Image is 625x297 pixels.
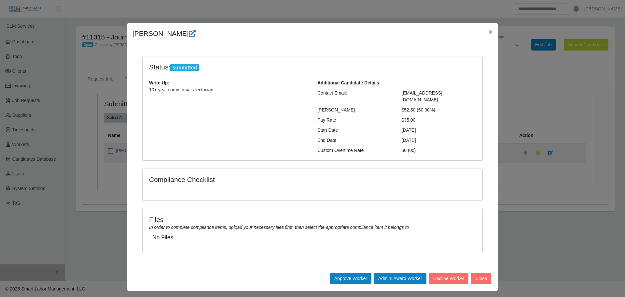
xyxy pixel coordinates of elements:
h4: [PERSON_NAME] [132,28,196,39]
button: Admin: Award Worker [374,273,426,284]
span: submitted [170,64,199,72]
div: [PERSON_NAME] [312,107,397,113]
p: 10+ year commercial electrician [149,86,308,93]
button: Close [471,273,491,284]
span: $0 (0x) [402,148,416,153]
div: Pay Rate [312,117,397,124]
i: In order to complete compliance items, upload your necessary files first, then select the appropr... [149,225,409,230]
h4: Compliance Checklist [149,175,364,184]
span: × [489,28,493,36]
b: Write Up: [149,80,169,85]
b: Additional Candidate Details [317,80,379,85]
h4: Files [149,215,476,224]
div: $35.00 [397,117,481,124]
button: Close [483,23,498,40]
button: Decline Worker [429,273,468,284]
span: [EMAIL_ADDRESS][DOMAIN_NAME] [402,90,442,102]
span: [DATE] [402,138,416,143]
h5: No Files [152,234,473,241]
h4: Status: [149,63,392,72]
div: $52.50 (50.00%) [397,107,481,113]
div: Start Date [312,127,397,134]
div: Contact Email: [312,90,397,103]
div: [DATE] [397,127,481,134]
button: Approve Worker [330,273,371,284]
div: End Date [312,137,397,144]
div: Custom Overtime Rate [312,147,397,154]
